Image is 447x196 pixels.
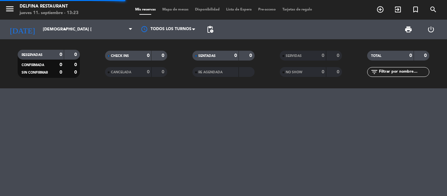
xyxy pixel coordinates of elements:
span: SERVIDAS [286,54,302,58]
strong: 0 [322,70,324,74]
i: add_circle_outline [376,6,384,13]
span: CANCELADA [111,71,131,74]
strong: 0 [337,53,341,58]
span: Lista de Espera [223,8,255,11]
span: SIN CONFIRMAR [22,71,48,74]
strong: 0 [147,53,150,58]
strong: 0 [234,53,237,58]
strong: 0 [60,62,62,67]
span: NO SHOW [286,71,302,74]
strong: 0 [337,70,341,74]
span: CONFIRMADA [22,63,44,67]
span: RE AGENDADA [198,71,223,74]
span: Disponibilidad [192,8,223,11]
i: turned_in_not [412,6,420,13]
div: LOG OUT [420,20,442,39]
strong: 0 [409,53,412,58]
strong: 0 [74,62,78,67]
span: TOTAL [371,54,381,58]
div: jueves 11. septiembre - 13:23 [20,10,79,16]
span: SENTADAS [198,54,216,58]
strong: 0 [322,53,324,58]
span: Mis reservas [132,8,159,11]
i: filter_list [370,68,378,76]
strong: 0 [147,70,150,74]
i: exit_to_app [394,6,402,13]
strong: 0 [74,70,78,75]
i: [DATE] [5,22,40,37]
strong: 0 [74,52,78,57]
strong: 0 [249,53,253,58]
strong: 0 [424,53,428,58]
span: Mapa de mesas [159,8,192,11]
span: Pre-acceso [255,8,279,11]
i: arrow_drop_down [61,26,69,33]
strong: 0 [162,53,166,58]
i: power_settings_new [427,26,435,33]
strong: 0 [162,70,166,74]
input: Filtrar por nombre... [378,68,429,76]
span: RESERVADAS [22,53,43,57]
button: menu [5,4,15,16]
i: search [429,6,437,13]
div: Delfina Restaurant [20,3,79,10]
span: Tarjetas de regalo [279,8,315,11]
strong: 0 [60,70,62,75]
i: menu [5,4,15,14]
span: CHECK INS [111,54,129,58]
strong: 0 [60,52,62,57]
span: pending_actions [206,26,214,33]
span: print [404,26,412,33]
